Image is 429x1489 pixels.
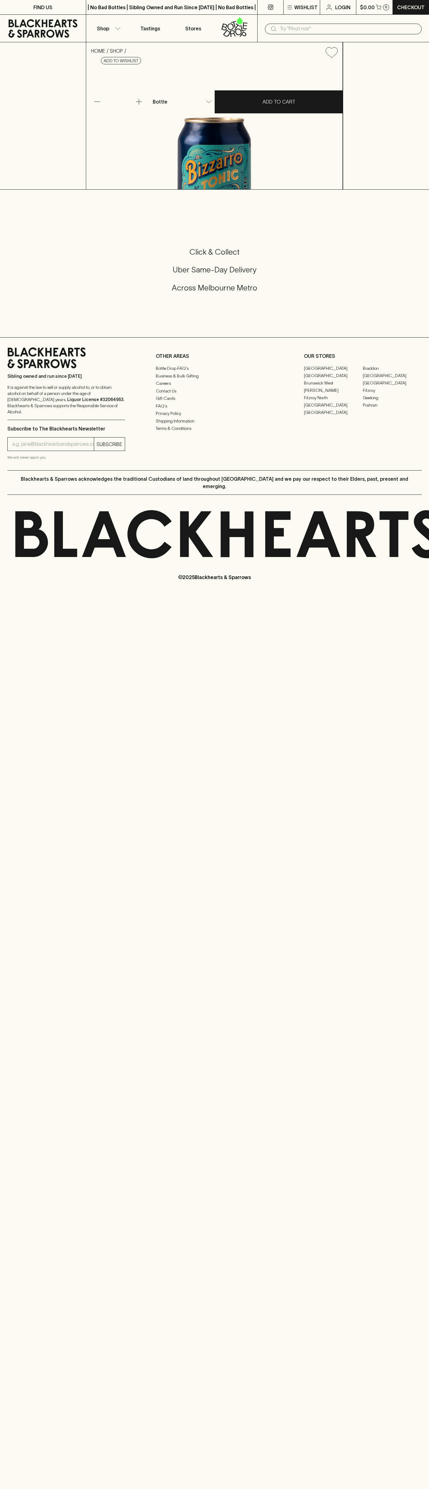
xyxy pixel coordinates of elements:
[150,96,214,108] div: Bottle
[156,352,274,360] p: OTHER AREAS
[280,24,417,34] input: Try "Pinot noir"
[156,380,274,387] a: Careers
[323,45,340,60] button: Add to wishlist
[86,15,129,42] button: Shop
[304,365,363,372] a: [GEOGRAPHIC_DATA]
[129,15,172,42] a: Tastings
[33,4,52,11] p: FIND US
[304,394,363,401] a: Fitzroy North
[156,410,274,417] a: Privacy Policy
[156,372,274,380] a: Business & Bulk Gifting
[294,4,318,11] p: Wishlist
[360,4,375,11] p: $0.00
[304,387,363,394] a: [PERSON_NAME]
[153,98,167,105] p: Bottle
[185,25,201,32] p: Stores
[91,48,105,54] a: HOME
[304,401,363,409] a: [GEOGRAPHIC_DATA]
[7,454,125,460] p: We will never spam you
[156,395,274,402] a: Gift Cards
[215,90,343,113] button: ADD TO CART
[385,6,387,9] p: 0
[7,265,422,275] h5: Uber Same-Day Delivery
[86,63,343,189] img: 36960.png
[7,373,125,379] p: Sibling owned and run since [DATE]
[262,98,295,105] p: ADD TO CART
[12,439,94,449] input: e.g. jane@blackheartsandsparrows.com.au
[156,402,274,410] a: FAQ's
[304,379,363,387] a: Brunswick West
[110,48,123,54] a: SHOP
[363,401,422,409] a: Prahran
[363,387,422,394] a: Fitzroy
[7,247,422,257] h5: Click & Collect
[304,352,422,360] p: OUR STORES
[363,394,422,401] a: Geelong
[156,425,274,432] a: Terms & Conditions
[7,425,125,432] p: Subscribe to The Blackhearts Newsletter
[156,387,274,395] a: Contact Us
[140,25,160,32] p: Tastings
[397,4,425,11] p: Checkout
[101,57,141,64] button: Add to wishlist
[97,441,122,448] p: SUBSCRIBE
[97,25,109,32] p: Shop
[363,372,422,379] a: [GEOGRAPHIC_DATA]
[67,397,124,402] strong: Liquor License #32064953
[335,4,350,11] p: Login
[172,15,215,42] a: Stores
[7,222,422,325] div: Call to action block
[156,417,274,425] a: Shipping Information
[94,438,125,451] button: SUBSCRIBE
[304,372,363,379] a: [GEOGRAPHIC_DATA]
[363,365,422,372] a: Braddon
[363,379,422,387] a: [GEOGRAPHIC_DATA]
[156,365,274,372] a: Bottle Drop FAQ's
[12,475,417,490] p: Blackhearts & Sparrows acknowledges the traditional Custodians of land throughout [GEOGRAPHIC_DAT...
[7,283,422,293] h5: Across Melbourne Metro
[7,384,125,415] p: It is against the law to sell or supply alcohol to, or to obtain alcohol on behalf of a person un...
[304,409,363,416] a: [GEOGRAPHIC_DATA]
